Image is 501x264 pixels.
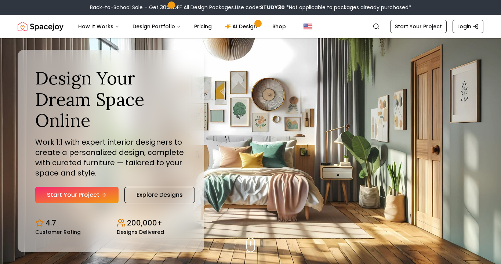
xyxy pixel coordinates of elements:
[260,4,285,11] b: STUDY30
[35,212,186,235] div: Design stats
[46,218,56,228] p: 4.7
[35,187,119,203] a: Start Your Project
[304,22,312,31] img: United States
[285,4,411,11] span: *Not applicable to packages already purchased*
[266,19,292,34] a: Shop
[235,4,285,11] span: Use code:
[35,229,81,235] small: Customer Rating
[35,68,186,131] h1: Design Your Dream Space Online
[390,20,447,33] a: Start Your Project
[72,19,125,34] button: How It Works
[18,19,63,34] a: Spacejoy
[188,19,218,34] a: Pricing
[124,187,195,203] a: Explore Designs
[453,20,483,33] a: Login
[127,218,162,228] p: 200,000+
[18,19,63,34] img: Spacejoy Logo
[90,4,411,11] div: Back-to-School Sale – Get 30% OFF All Design Packages.
[35,137,186,178] p: Work 1:1 with expert interior designers to create a personalized design, complete with curated fu...
[18,15,483,38] nav: Global
[127,19,187,34] button: Design Portfolio
[219,19,265,34] a: AI Design
[72,19,292,34] nav: Main
[117,229,164,235] small: Designs Delivered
